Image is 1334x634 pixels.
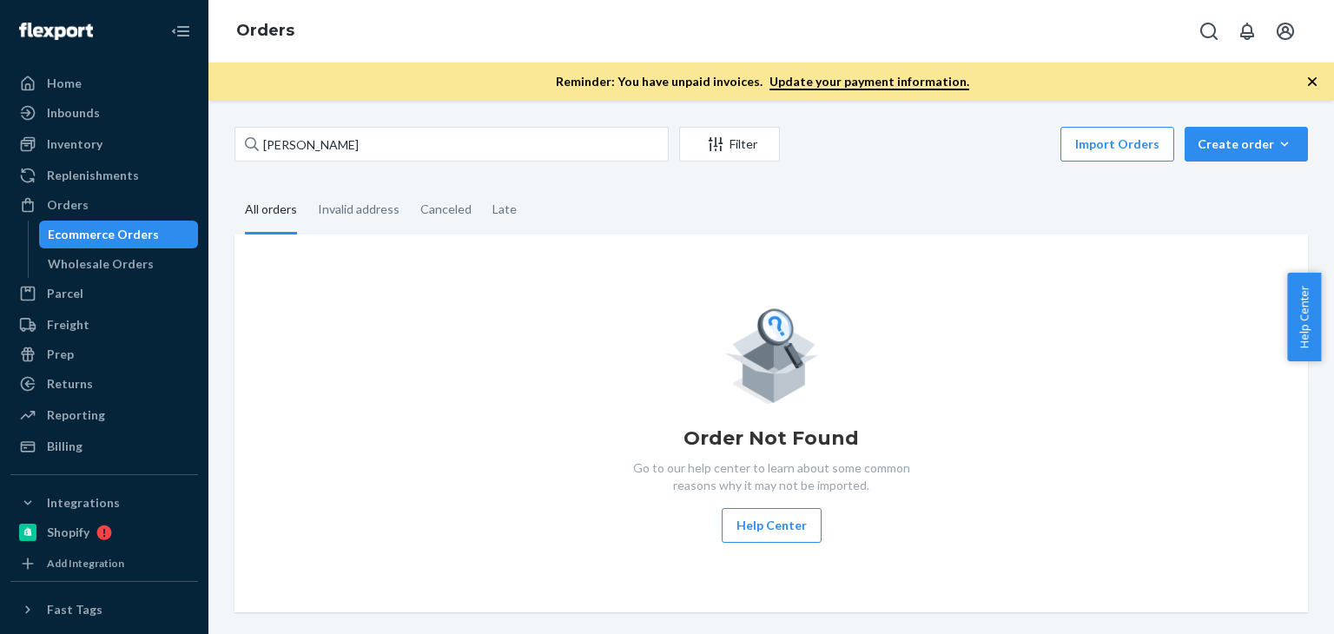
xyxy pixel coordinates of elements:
button: Open account menu [1268,14,1303,49]
div: Reporting [47,406,105,424]
a: Orders [236,21,294,40]
div: Create order [1198,135,1295,153]
p: Go to our help center to learn about some common reasons why it may not be imported. [619,459,923,494]
div: Parcel [47,285,83,302]
div: Home [47,75,82,92]
a: Billing [10,433,198,460]
a: Shopify [10,518,198,546]
div: Canceled [420,187,472,232]
div: Invalid address [318,187,400,232]
div: Fast Tags [47,601,102,618]
div: Inbounds [47,104,100,122]
div: Replenishments [47,167,139,184]
img: Flexport logo [19,23,93,40]
div: Add Integration [47,556,124,571]
a: Orders [10,191,198,219]
div: Wholesale Orders [48,255,154,273]
button: Import Orders [1060,127,1174,162]
a: Home [10,69,198,97]
div: Shopify [47,524,89,541]
div: Prep [47,346,74,363]
div: Integrations [47,494,120,512]
div: Orders [47,196,89,214]
a: Inbounds [10,99,198,127]
div: Filter [680,135,779,153]
a: Add Integration [10,553,198,574]
a: Freight [10,311,198,339]
p: Reminder: You have unpaid invoices. [556,73,969,90]
a: Replenishments [10,162,198,189]
a: Parcel [10,280,198,307]
a: Update your payment information. [769,74,969,90]
button: Fast Tags [10,596,198,624]
div: Inventory [47,135,102,153]
a: Wholesale Orders [39,250,199,278]
h1: Order Not Found [684,425,859,452]
button: Help Center [1287,273,1321,361]
button: Close Navigation [163,14,198,49]
div: Billing [47,438,83,455]
button: Help Center [722,508,822,543]
a: Ecommerce Orders [39,221,199,248]
img: Empty list [724,304,819,404]
a: Inventory [10,130,198,158]
input: Search orders [234,127,669,162]
div: All orders [245,187,297,234]
ol: breadcrumbs [222,6,308,56]
div: Returns [47,375,93,393]
a: Reporting [10,401,198,429]
button: Filter [679,127,780,162]
a: Returns [10,370,198,398]
button: Create order [1185,127,1308,162]
button: Open notifications [1230,14,1265,49]
button: Open Search Box [1192,14,1226,49]
button: Integrations [10,489,198,517]
a: Prep [10,340,198,368]
div: Freight [47,316,89,334]
div: Ecommerce Orders [48,226,159,243]
div: Late [492,187,517,232]
iframe: Opens a widget where you can chat to one of our agents [1224,582,1317,625]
